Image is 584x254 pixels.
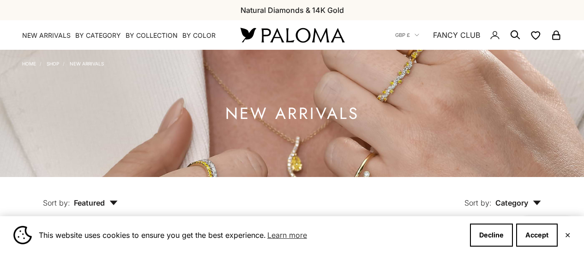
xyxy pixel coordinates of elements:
button: GBP £ [395,31,419,39]
button: Close [565,232,571,238]
summary: By Category [75,31,121,40]
button: Accept [516,224,558,247]
nav: Primary navigation [22,31,218,40]
span: Sort by: [464,198,492,207]
span: GBP £ [395,31,410,39]
nav: Secondary navigation [395,20,562,50]
button: Sort by: Featured [22,177,139,216]
a: NEW ARRIVALS [22,31,71,40]
a: Shop [47,61,59,66]
a: NEW ARRIVALS [70,61,104,66]
span: This website uses cookies to ensure you get the best experience. [39,228,463,242]
p: Natural Diamonds & 14K Gold [241,4,344,16]
button: Decline [470,224,513,247]
summary: By Color [182,31,216,40]
a: Learn more [266,228,308,242]
span: Sort by: [43,198,70,207]
span: Category [495,198,541,207]
a: Home [22,61,36,66]
summary: By Collection [126,31,178,40]
button: Sort by: Category [443,177,562,216]
img: Cookie banner [13,226,32,244]
h1: NEW ARRIVALS [225,108,359,119]
nav: Breadcrumb [22,59,104,66]
span: Featured [74,198,118,207]
a: FANCY CLUB [433,29,480,41]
